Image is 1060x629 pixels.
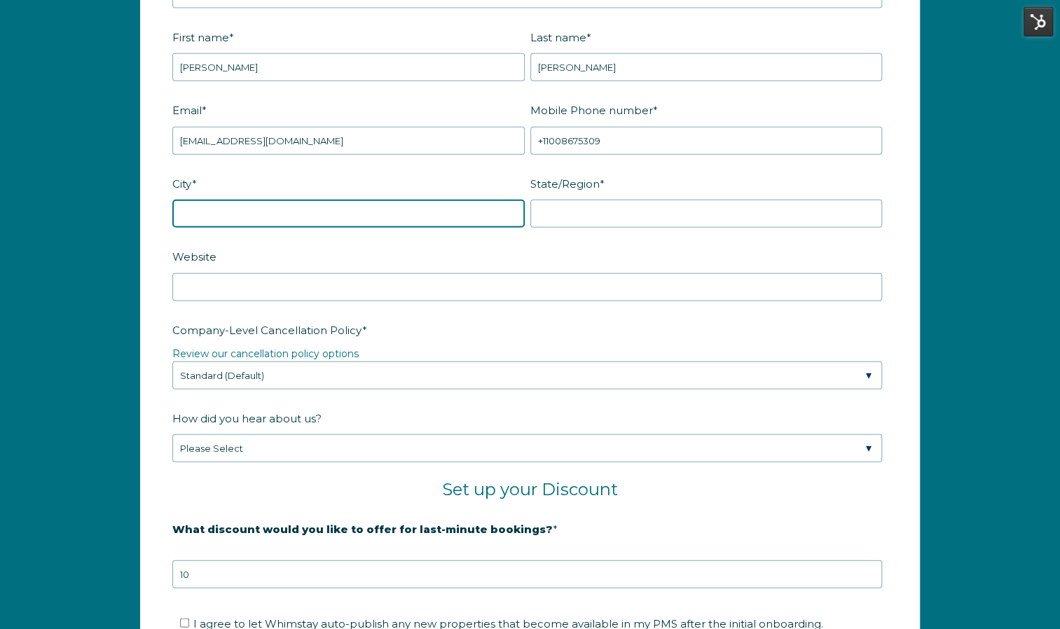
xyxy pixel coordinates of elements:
[172,523,553,536] strong: What discount would you like to offer for last-minute bookings?
[180,618,189,628] input: I agree to let Whimstay auto-publish any new properties that become available in my PMS after the...
[172,347,359,360] a: Review our cancellation policy options
[442,479,618,499] span: Set up your Discount
[172,408,322,429] span: How did you hear about us?
[172,246,216,268] span: Website
[172,99,202,121] span: Email
[172,319,362,341] span: Company-Level Cancellation Policy
[1024,7,1053,36] img: HubSpot Tools Menu Toggle
[172,173,192,195] span: City
[530,99,653,121] span: Mobile Phone number
[530,173,600,195] span: State/Region
[172,546,392,559] strong: 20% is recommended, minimum of 10%
[530,27,586,48] span: Last name
[172,27,229,48] span: First name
